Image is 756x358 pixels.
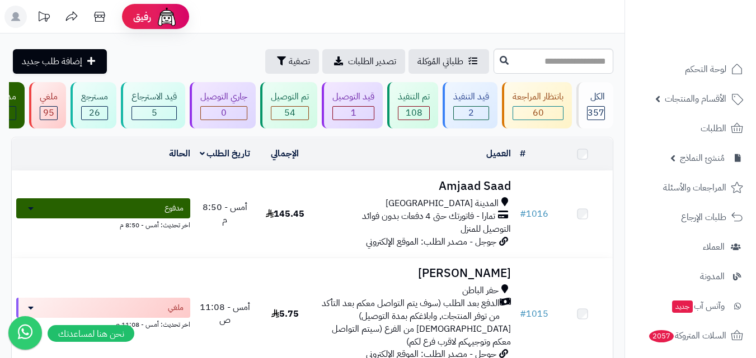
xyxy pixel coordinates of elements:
[30,6,58,31] a: تحديثات المنصة
[156,6,178,28] img: ai-face.png
[385,82,440,128] a: تم التنفيذ 108
[200,147,251,160] a: تاريخ الطلب
[520,307,548,321] a: #1015
[133,10,151,23] span: رفيق
[81,90,108,103] div: مسترجع
[520,307,526,321] span: #
[320,82,385,128] a: قيد التوصيل 1
[200,300,250,327] span: أمس - 11:08 ص
[320,267,511,280] h3: [PERSON_NAME]
[320,180,511,193] h3: Amjaad Saad
[168,302,184,313] span: ملغي
[289,55,310,68] span: تصفية
[169,147,190,160] a: الحالة
[513,107,563,120] div: 60
[82,107,107,120] div: 26
[632,204,749,231] a: طلبات الإرجاع
[665,91,726,107] span: الأقسام والمنتجات
[649,330,674,342] span: 2057
[454,107,489,120] div: 2
[453,90,489,103] div: قيد التنفيذ
[486,147,511,160] a: العميل
[258,82,320,128] a: تم التوصيل 54
[520,207,526,221] span: #
[16,218,190,230] div: اخر تحديث: أمس - 8:50 م
[200,90,247,103] div: جاري التوصيل
[632,174,749,201] a: المراجعات والأسئلة
[588,106,604,120] span: 357
[632,263,749,290] a: المدونة
[461,222,511,236] span: التوصيل للمنزل
[533,106,544,120] span: 60
[271,307,299,321] span: 5.75
[701,121,726,136] span: الطلبات
[685,61,726,77] span: لوحة التحكم
[132,90,177,103] div: قيد الاسترجاع
[351,106,356,120] span: 1
[119,82,187,128] a: قيد الاسترجاع 5
[417,55,463,68] span: طلباتي المُوكلة
[201,107,247,120] div: 0
[333,107,374,120] div: 1
[332,322,511,349] span: [DEMOGRAPHIC_DATA] من الفرع (سيتم التواصل معكم وتوجيهكم لاقرب فرع لكم)
[16,318,190,330] div: اخر تحديث: أمس - 11:08 ص
[332,90,374,103] div: قيد التوصيل
[271,90,309,103] div: تم التوصيل
[632,322,749,349] a: السلات المتروكة2057
[132,107,176,120] div: 5
[703,239,725,255] span: العملاء
[520,207,548,221] a: #1016
[221,106,227,120] span: 0
[671,298,725,314] span: وآتس آب
[284,106,295,120] span: 54
[700,269,725,284] span: المدونة
[681,209,726,225] span: طلبات الإرجاع
[408,49,489,74] a: طلباتي المُوكلة
[672,300,693,313] span: جديد
[40,90,58,103] div: ملغي
[632,56,749,83] a: لوحة التحكم
[513,90,564,103] div: بانتظار المراجعة
[587,90,605,103] div: الكل
[663,180,726,195] span: المراجعات والأسئلة
[22,55,82,68] span: إضافة طلب جديد
[398,107,429,120] div: 108
[520,147,525,160] a: #
[152,106,157,120] span: 5
[406,106,422,120] span: 108
[348,55,396,68] span: تصدير الطلبات
[271,107,308,120] div: 54
[632,233,749,260] a: العملاء
[27,82,68,128] a: ملغي 95
[13,49,107,74] a: إضافة طلب جديد
[40,107,57,120] div: 95
[648,328,726,343] span: السلات المتروكة
[320,297,500,323] span: الدفع بعد الطلب (سوف يتم التواصل معكم بعد التأكد من توفر المنتجات, وابلاغكم بمدة التوصيل)
[265,49,319,74] button: تصفية
[440,82,500,128] a: قيد التنفيذ 2
[386,197,499,210] span: المدينة [GEOGRAPHIC_DATA]
[632,115,749,142] a: الطلبات
[366,235,496,249] span: جوجل - مصدر الطلب: الموقع الإلكتروني
[266,207,304,221] span: 145.45
[322,49,405,74] a: تصدير الطلبات
[271,147,299,160] a: الإجمالي
[68,82,119,128] a: مسترجع 26
[680,150,725,166] span: مُنشئ النماذج
[165,203,184,214] span: مدفوع
[187,82,258,128] a: جاري التوصيل 0
[362,210,495,223] span: تمارا - فاتورتك حتى 4 دفعات بدون فوائد
[462,284,499,297] span: حفر الباطن
[468,106,474,120] span: 2
[500,82,574,128] a: بانتظار المراجعة 60
[203,201,247,227] span: أمس - 8:50 م
[632,293,749,319] a: وآتس آبجديد
[89,106,100,120] span: 26
[398,90,430,103] div: تم التنفيذ
[43,106,54,120] span: 95
[574,82,616,128] a: الكل357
